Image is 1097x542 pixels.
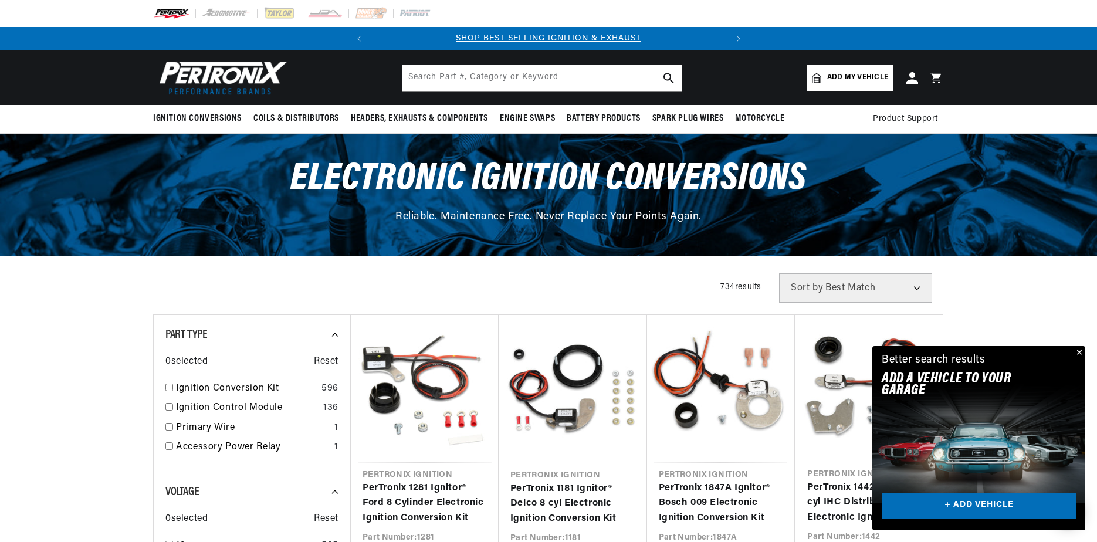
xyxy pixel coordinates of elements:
img: Pertronix [153,57,288,98]
a: PerTronix 1442 Ignitor® 4 cyl IHC Distributor Electronic Ignition Conversion Kit [807,480,931,526]
span: Headers, Exhausts & Components [351,113,488,125]
div: 1 [334,440,338,455]
button: Close [1071,346,1085,360]
span: 734 results [720,283,761,292]
div: 136 [323,401,338,416]
summary: Product Support [873,105,944,133]
summary: Spark Plug Wires [646,105,730,133]
span: Add my vehicle [827,72,888,83]
span: Motorcycle [735,113,784,125]
span: Coils & Distributors [253,113,339,125]
summary: Battery Products [561,105,646,133]
span: Reliable. Maintenance Free. Never Replace Your Points Again. [395,212,702,222]
span: Part Type [165,329,207,341]
summary: Motorcycle [729,105,790,133]
h2: Add A VEHICLE to your garage [882,373,1047,397]
input: Search Part #, Category or Keyword [402,65,682,91]
summary: Engine Swaps [494,105,561,133]
a: PerTronix 1847A Ignitor® Bosch 009 Electronic Ignition Conversion Kit [659,481,783,526]
slideshow-component: Translation missing: en.sections.announcements.announcement_bar [124,27,973,50]
span: 0 selected [165,511,208,527]
span: Electronic Ignition Conversions [290,160,807,198]
span: Reset [314,354,338,370]
span: Sort by [791,283,823,293]
a: SHOP BEST SELLING IGNITION & EXHAUST [456,34,641,43]
span: Spark Plug Wires [652,113,724,125]
summary: Ignition Conversions [153,105,248,133]
a: Ignition Conversion Kit [176,381,317,397]
summary: Coils & Distributors [248,105,345,133]
button: search button [656,65,682,91]
summary: Headers, Exhausts & Components [345,105,494,133]
button: Translation missing: en.sections.announcements.previous_announcement [347,27,371,50]
select: Sort by [779,273,932,303]
span: Battery Products [567,113,641,125]
span: Ignition Conversions [153,113,242,125]
span: Product Support [873,113,938,126]
span: Engine Swaps [500,113,555,125]
button: Translation missing: en.sections.announcements.next_announcement [727,27,750,50]
a: PerTronix 1281 Ignitor® Ford 8 Cylinder Electronic Ignition Conversion Kit [363,481,487,526]
a: Add my vehicle [807,65,893,91]
a: Accessory Power Relay [176,440,330,455]
a: PerTronix 1181 Ignitor® Delco 8 cyl Electronic Ignition Conversion Kit [510,482,635,527]
div: 1 [334,421,338,436]
a: + ADD VEHICLE [882,493,1076,519]
a: Ignition Control Module [176,401,319,416]
span: Voltage [165,486,199,498]
div: Announcement [371,32,727,45]
span: 0 selected [165,354,208,370]
div: 596 [321,381,338,397]
a: Primary Wire [176,421,330,436]
div: 1 of 2 [371,32,727,45]
div: Better search results [882,352,986,369]
span: Reset [314,511,338,527]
